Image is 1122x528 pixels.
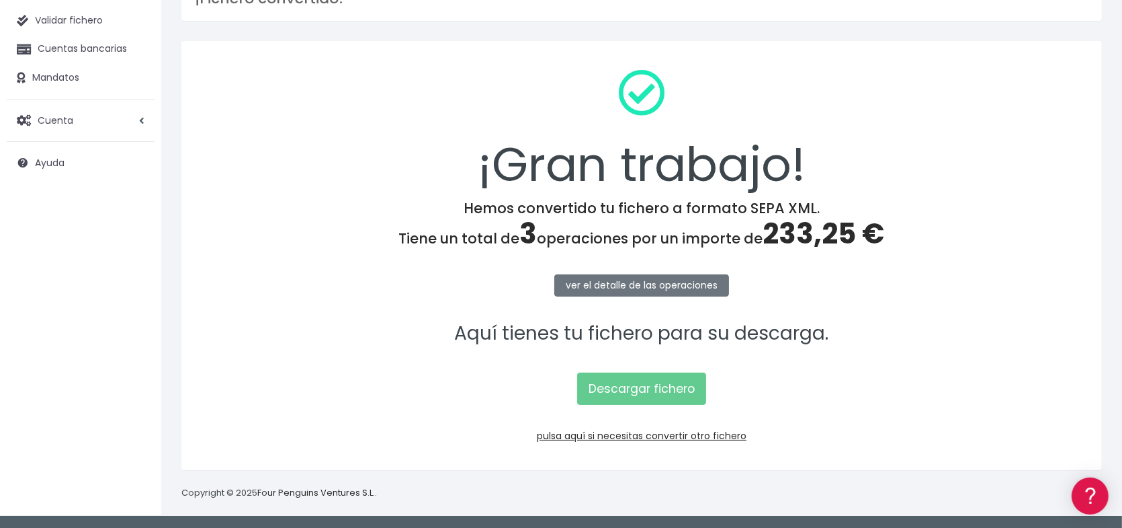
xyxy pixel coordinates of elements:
[577,373,706,405] a: Descargar fichero
[7,7,155,35] a: Validar fichero
[13,170,255,191] a: Formatos
[537,429,746,443] a: pulsa aquí si necesitas convertir otro fichero
[13,233,255,254] a: Perfiles de empresas
[13,212,255,233] a: Videotutoriales
[35,156,64,169] span: Ayuda
[763,214,885,254] span: 233,25 €
[13,360,255,383] button: Contáctanos
[13,114,255,135] a: Información general
[554,274,729,297] a: ver el detalle de las operaciones
[520,214,537,254] span: 3
[7,149,155,177] a: Ayuda
[185,387,259,400] a: POWERED BY ENCHANT
[13,93,255,106] div: Información general
[38,113,73,126] span: Cuenta
[7,106,155,135] a: Cuenta
[13,344,255,365] a: API
[13,323,255,336] div: Programadores
[13,191,255,212] a: Problemas habituales
[13,289,255,309] a: General
[7,35,155,63] a: Cuentas bancarias
[13,149,255,161] div: Convertir ficheros
[13,267,255,280] div: Facturación
[199,200,1084,251] h4: Hemos convertido tu fichero a formato SEPA XML. Tiene un total de operaciones por un importe de
[7,64,155,92] a: Mandatos
[199,59,1084,200] div: ¡Gran trabajo!
[199,319,1084,349] p: Aquí tienes tu fichero para su descarga.
[181,486,377,500] p: Copyright © 2025 .
[257,486,375,499] a: Four Penguins Ventures S.L.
